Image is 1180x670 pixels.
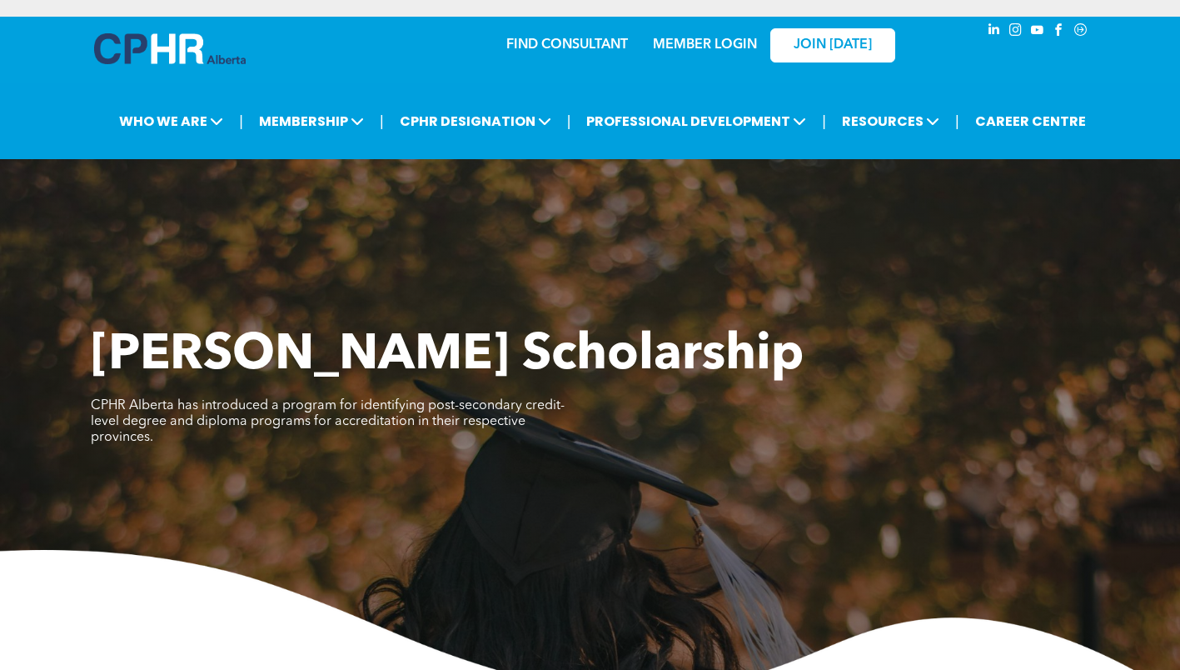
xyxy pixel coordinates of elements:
[970,106,1091,137] a: CAREER CENTRE
[837,106,944,137] span: RESOURCES
[239,104,243,138] li: |
[581,106,811,137] span: PROFESSIONAL DEVELOPMENT
[94,33,246,64] img: A blue and white logo for cp alberta
[985,21,1003,43] a: linkedin
[114,106,228,137] span: WHO WE ARE
[91,399,565,444] span: CPHR Alberta has introduced a program for identifying post-secondary credit-level degree and dipl...
[567,104,571,138] li: |
[506,38,628,52] a: FIND CONSULTANT
[91,331,804,381] span: [PERSON_NAME] Scholarship
[380,104,384,138] li: |
[395,106,556,137] span: CPHR DESIGNATION
[1050,21,1068,43] a: facebook
[770,28,895,62] a: JOIN [DATE]
[794,37,872,53] span: JOIN [DATE]
[1007,21,1025,43] a: instagram
[254,106,369,137] span: MEMBERSHIP
[653,38,757,52] a: MEMBER LOGIN
[1072,21,1090,43] a: Social network
[955,104,959,138] li: |
[1028,21,1047,43] a: youtube
[822,104,826,138] li: |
